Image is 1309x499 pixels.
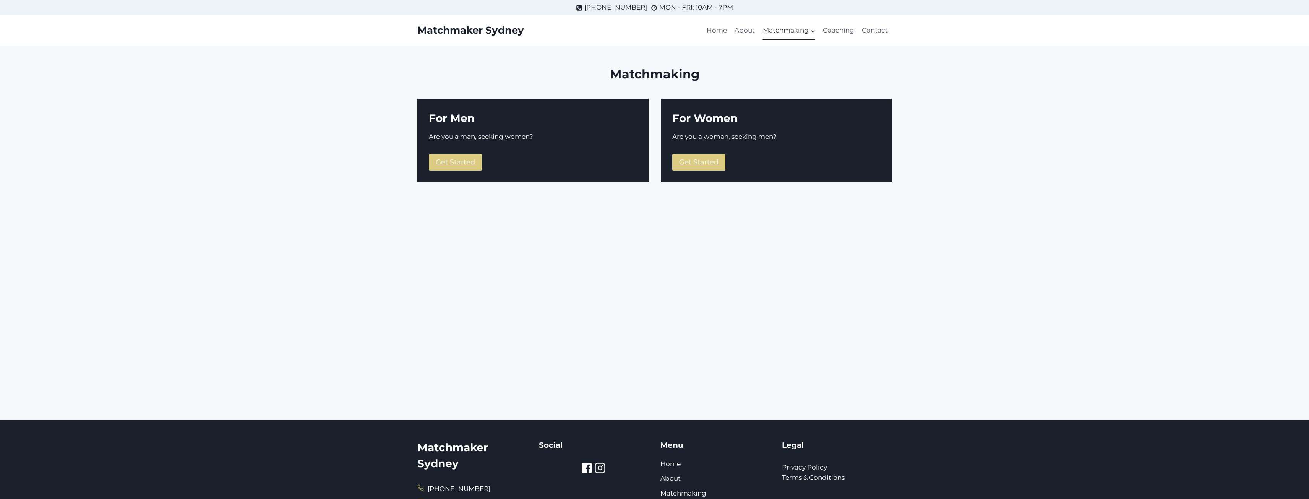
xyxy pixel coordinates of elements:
[782,463,827,471] a: Privacy Policy
[782,439,892,451] h5: Legal
[672,154,725,171] a: Get Started
[731,21,759,40] a: About
[429,132,637,142] p: Are you a man, seeking women?
[672,110,881,126] h2: For Women
[417,439,527,471] h2: Matchmaker Sydney
[417,24,524,36] a: Matchmaker Sydney
[763,25,815,36] span: Matchmaking
[660,475,681,482] a: About
[759,21,819,40] a: Matchmaking
[819,21,858,40] a: Coaching
[428,485,490,492] a: [PHONE_NUMBER]
[679,158,719,166] span: Get Started
[782,474,845,481] a: Terms & Conditions
[659,2,733,13] span: MON - FRI: 10AM - 7PM
[429,110,637,126] h2: For Men
[576,2,647,13] a: [PHONE_NUMBER]
[584,2,647,13] span: [PHONE_NUMBER]
[660,439,770,451] h5: Menu
[417,65,892,83] h1: Matchmaking
[429,154,482,171] a: Get Started
[539,439,649,451] h5: Social
[660,489,706,497] a: Matchmaking
[660,460,681,468] a: Home
[858,21,892,40] a: Contact
[436,158,475,166] span: Get Started
[703,21,731,40] a: Home
[672,132,881,142] p: Are you a woman, seeking men?
[703,21,892,40] nav: Primary Navigation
